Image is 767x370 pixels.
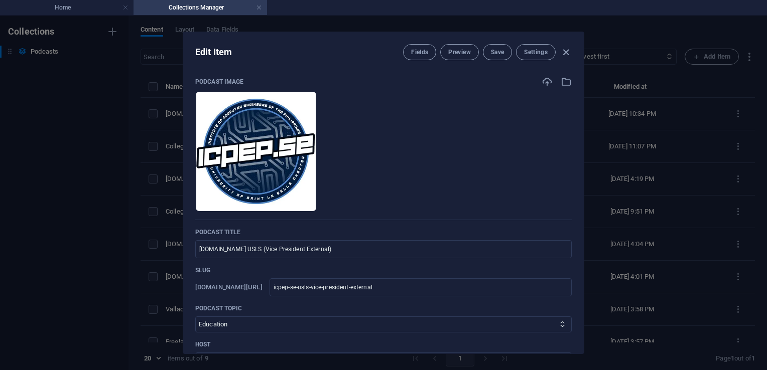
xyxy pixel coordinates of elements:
[403,44,436,60] button: Fields
[195,281,263,293] h6: Slug is the URL under which this item can be found, so it must be unique.
[196,92,316,211] img: OIP1-gZRhMz7rmuGvUu-RK6UKkA.webp
[440,44,478,60] button: Preview
[483,44,512,60] button: Save
[448,48,470,56] span: Preview
[516,44,556,60] button: Settings
[134,2,267,13] h4: Collections Manager
[195,228,572,236] p: Podcast title
[561,76,572,87] i: Select from file manager or stock photos
[491,48,504,56] span: Save
[195,304,572,312] p: Podcast topic
[411,48,428,56] span: Fields
[195,266,572,274] p: Slug
[195,46,232,58] h2: Edit Item
[195,340,572,348] p: Host
[524,48,548,56] span: Settings
[195,78,243,86] p: Podcast image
